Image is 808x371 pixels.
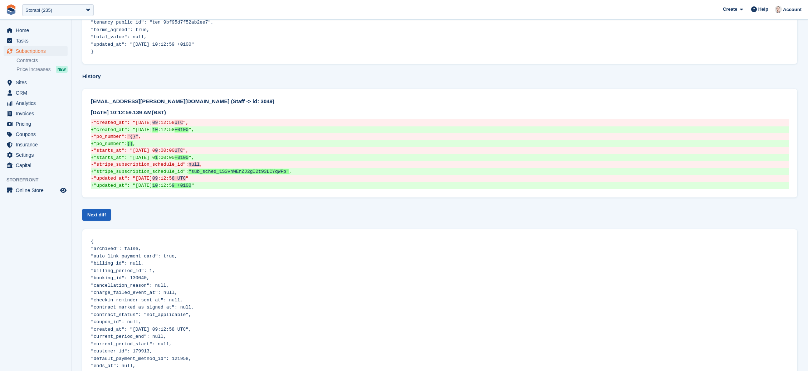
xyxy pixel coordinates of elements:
div: Storabl (235) [25,7,52,14]
span: Insurance [16,140,59,150]
img: Jeff Knox [775,6,782,13]
span: Capital [16,160,59,170]
strong: +0100 [175,155,188,160]
a: Preview store [59,186,68,195]
span: "booking_id": 130040, [91,275,150,281]
span: CRM [16,88,59,98]
strong: null [188,162,200,167]
span: Analytics [16,98,59,108]
a: menu [4,46,68,56]
span: "default_payment_method_id": 121958, [91,356,191,361]
span: } [91,49,94,54]
span: "contract_status": "not_applicable", [91,312,191,317]
div: History [82,72,797,81]
span: "current_period_start": null, [91,341,172,347]
span: "archived": false, [91,246,141,251]
a: Next diff [82,209,111,221]
span: Pricing [16,119,59,129]
span: - [91,148,94,153]
strong: 10 [152,183,158,188]
span: "billing_id": null, [91,261,144,266]
span: + [91,141,94,146]
a: menu [4,119,68,129]
span: Sites [16,77,59,87]
span: Price increases [16,66,51,73]
del: "updated_at": "[DATE] :12:5 " [91,175,789,182]
del: "starts_at": "[DATE] 0 :00:00 ", [91,147,789,154]
span: - [91,120,94,125]
span: Account [783,6,802,13]
span: Home [16,25,59,35]
ins: "stripe_subscription_schedule_id": , [91,168,789,175]
strong: "{}" [127,134,138,139]
a: menu [4,150,68,160]
div: [EMAIL_ADDRESS][PERSON_NAME][DOMAIN_NAME] (Staff -> id: 3049) [91,97,789,106]
strong: 09 [152,176,158,181]
span: "billing_period_id": 1, [91,268,155,274]
span: Online Store [16,185,59,195]
strong: 0 [155,148,158,153]
a: Price increases NEW [16,65,68,73]
del: "created_at": "[DATE] :12:58 ", [91,119,789,126]
a: menu [4,88,68,98]
span: "total_value": null, [91,34,147,40]
span: Storefront [6,176,71,184]
span: "ends_at": null, [91,363,136,369]
del: "stripe_subscription_schedule_id": , [91,161,789,168]
a: menu [4,140,68,150]
span: Invoices [16,109,59,119]
ins: "updated_at": "[DATE] :12:5 " [91,182,789,189]
strong: UTC [175,148,183,153]
a: menu [4,129,68,139]
span: "customer_id": 179913, [91,349,152,354]
a: menu [4,185,68,195]
span: "checkin_reminder_sent_at": null, [91,297,183,303]
strong: "sub_sched_1S3vhWErZJ2gI2t93LCYqWFp" [188,169,289,174]
span: Coupons [16,129,59,139]
div: (BST) [91,109,789,117]
ins: "starts_at": "[DATE] 0 :00:00 ", [91,154,789,161]
strong: 1 [155,155,158,160]
span: Tasks [16,36,59,46]
div: NEW [56,66,68,73]
a: menu [4,25,68,35]
time: 2025-09-05 09:12:59 UTC [91,109,152,115]
a: menu [4,36,68,46]
span: Settings [16,150,59,160]
strong: 09 [152,120,158,125]
a: menu [4,77,68,87]
img: stora-icon-8386f47178a22dfd0bd8f6a31ec36ba5ce8667c1dd55bd0f319d3a0aa187defe.svg [6,4,16,15]
strong: 8 UTC [172,176,186,181]
span: Create [723,6,737,13]
span: "created_at": "[DATE] 09:12:58 UTC", [91,327,191,332]
span: "charge_failed_event_at": null, [91,290,177,295]
span: + [91,183,94,188]
span: + [91,169,94,174]
a: menu [4,98,68,108]
ins: "po_number": , [91,140,789,147]
strong: +0100 [175,127,188,132]
a: menu [4,109,68,119]
span: "contract_marked_as_signed_at": null, [91,305,194,310]
span: { [91,239,94,244]
span: "current_period_end": null, [91,334,166,339]
span: "auto_link_payment_card": true, [91,254,177,259]
a: menu [4,160,68,170]
span: "tenancy_public_id": "ten_9bf95d7f52ab2ee7", [91,20,214,25]
span: - [91,176,94,181]
span: "coupon_id": null, [91,319,141,325]
ins: "created_at": "[DATE] :12:58 ", [91,126,789,134]
span: Subscriptions [16,46,59,56]
strong: UTC [175,120,183,125]
strong: 9 +0100 [172,183,191,188]
del: "po_number": , [91,133,789,140]
span: "cancellation_reason": null, [91,283,169,288]
strong: {} [127,141,133,146]
strong: 10 [152,127,158,132]
span: - [91,162,94,167]
span: + [91,155,94,160]
span: Help [758,6,768,13]
a: Contracts [16,57,68,64]
span: - [91,134,94,139]
span: + [91,127,94,132]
